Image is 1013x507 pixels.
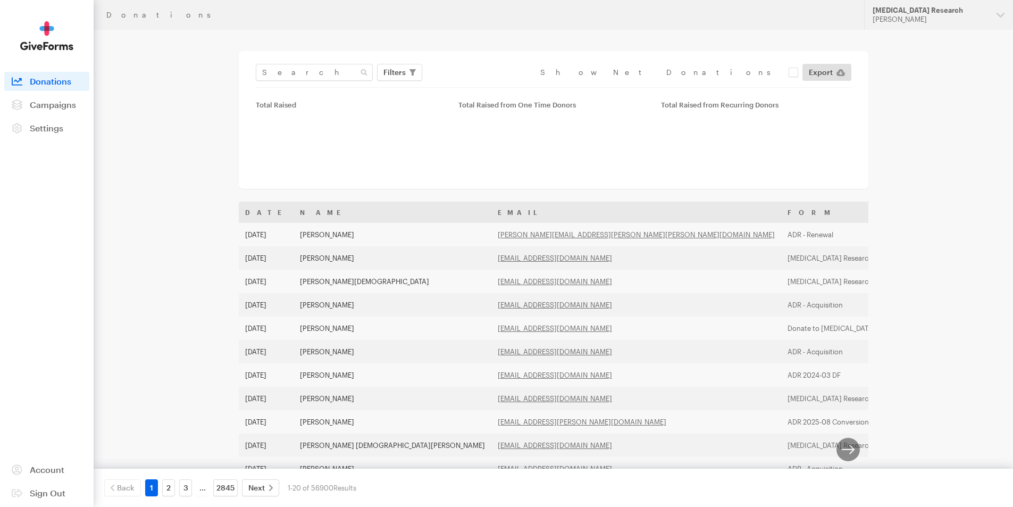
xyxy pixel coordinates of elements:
[239,340,294,363] td: [DATE]
[239,223,294,246] td: [DATE]
[294,223,491,246] td: [PERSON_NAME]
[30,123,63,133] span: Settings
[4,72,89,91] a: Donations
[781,223,922,246] td: ADR - Renewal
[30,464,64,475] span: Account
[333,484,356,492] span: Results
[239,434,294,457] td: [DATE]
[498,347,612,356] a: [EMAIL_ADDRESS][DOMAIN_NAME]
[498,441,612,450] a: [EMAIL_ADDRESS][DOMAIN_NAME]
[377,64,422,81] button: Filters
[4,119,89,138] a: Settings
[294,270,491,293] td: [PERSON_NAME][DEMOGRAPHIC_DATA]
[179,479,192,496] a: 3
[20,21,73,51] img: GiveForms
[239,293,294,317] td: [DATE]
[239,317,294,340] td: [DATE]
[239,246,294,270] td: [DATE]
[162,479,175,496] a: 2
[491,202,781,223] th: Email
[498,230,775,239] a: [PERSON_NAME][EMAIL_ADDRESS][PERSON_NAME][PERSON_NAME][DOMAIN_NAME]
[294,387,491,410] td: [PERSON_NAME]
[498,394,612,403] a: [EMAIL_ADDRESS][DOMAIN_NAME]
[294,317,491,340] td: [PERSON_NAME]
[498,254,612,262] a: [EMAIL_ADDRESS][DOMAIN_NAME]
[239,410,294,434] td: [DATE]
[873,15,988,24] div: [PERSON_NAME]
[256,64,373,81] input: Search Name & Email
[239,457,294,480] td: [DATE]
[288,479,356,496] div: 1-20 of 56900
[294,293,491,317] td: [PERSON_NAME]
[4,95,89,114] a: Campaigns
[30,99,76,110] span: Campaigns
[242,479,279,496] a: Next
[781,317,922,340] td: Donate to [MEDICAL_DATA] Research
[294,434,491,457] td: [PERSON_NAME] [DEMOGRAPHIC_DATA][PERSON_NAME]
[30,488,65,498] span: Sign Out
[213,479,238,496] a: 2845
[294,340,491,363] td: [PERSON_NAME]
[661,101,851,109] div: Total Raised from Recurring Donors
[239,270,294,293] td: [DATE]
[248,481,265,494] span: Next
[239,202,294,223] th: Date
[256,101,446,109] div: Total Raised
[294,363,491,387] td: [PERSON_NAME]
[781,434,922,457] td: [MEDICAL_DATA] Research
[781,457,922,480] td: ADR - Acquisition
[239,387,294,410] td: [DATE]
[498,418,666,426] a: [EMAIL_ADDRESS][PERSON_NAME][DOMAIN_NAME]
[239,363,294,387] td: [DATE]
[781,270,922,293] td: [MEDICAL_DATA] Research
[781,410,922,434] td: ADR 2025-08 Conversion Model DF
[498,324,612,333] a: [EMAIL_ADDRESS][DOMAIN_NAME]
[30,76,71,86] span: Donations
[4,484,89,503] a: Sign Out
[498,464,612,473] a: [EMAIL_ADDRESS][DOMAIN_NAME]
[781,246,922,270] td: [MEDICAL_DATA] Research
[802,64,851,81] a: Export
[383,66,406,79] span: Filters
[498,277,612,286] a: [EMAIL_ADDRESS][DOMAIN_NAME]
[294,246,491,270] td: [PERSON_NAME]
[498,301,612,309] a: [EMAIL_ADDRESS][DOMAIN_NAME]
[294,410,491,434] td: [PERSON_NAME]
[294,457,491,480] td: [PERSON_NAME]
[873,6,988,15] div: [MEDICAL_DATA] Research
[458,101,648,109] div: Total Raised from One Time Donors
[294,202,491,223] th: Name
[4,460,89,479] a: Account
[809,66,833,79] span: Export
[781,340,922,363] td: ADR - Acquisition
[498,371,612,379] a: [EMAIL_ADDRESS][DOMAIN_NAME]
[781,363,922,387] td: ADR 2024-03 DF
[781,293,922,317] td: ADR - Acquisition
[781,202,922,223] th: Form
[781,387,922,410] td: [MEDICAL_DATA] Research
